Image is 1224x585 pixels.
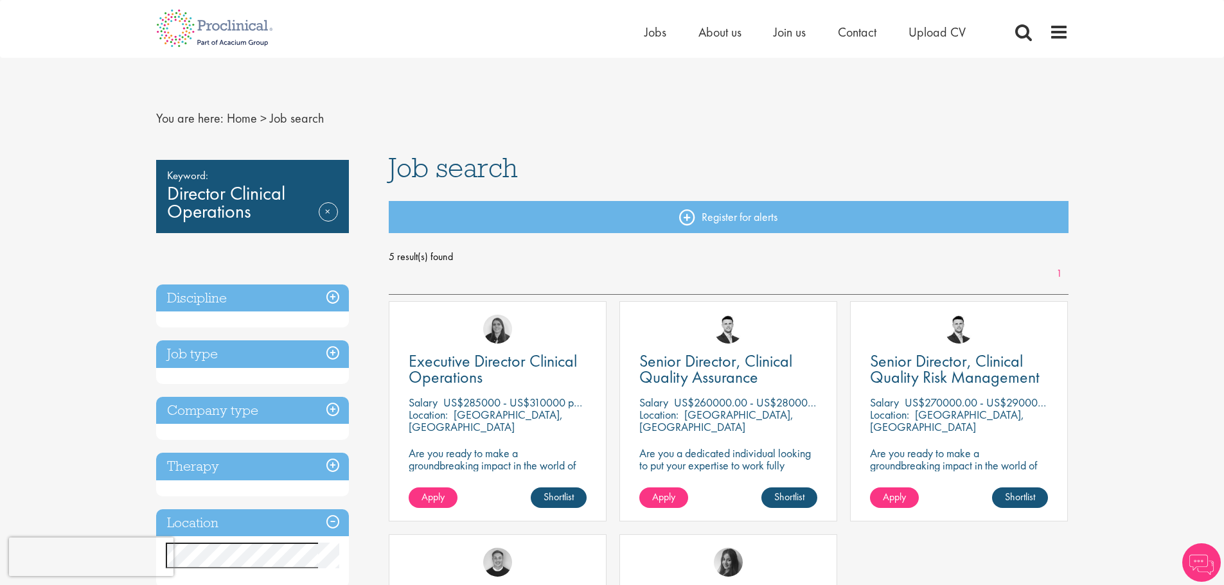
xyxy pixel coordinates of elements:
a: Apply [870,487,919,508]
img: Joshua Godden [945,315,973,344]
a: Shortlist [761,487,817,508]
a: Shortlist [992,487,1048,508]
a: Join us [774,24,806,40]
h3: Discipline [156,284,349,312]
h3: Therapy [156,453,349,480]
a: 1 [1050,266,1069,281]
span: Apply [883,490,906,503]
span: Location: [870,407,909,422]
h3: Company type [156,397,349,424]
a: Remove [319,202,338,240]
p: Are you a dedicated individual looking to put your expertise to work fully flexibly in a remote p... [639,447,817,508]
span: Senior Director, Clinical Quality Assurance [639,350,792,388]
a: Upload CV [909,24,966,40]
img: Chatbot [1182,543,1221,582]
p: US$260000.00 - US$280000.00 per annum [674,395,878,410]
a: Apply [639,487,688,508]
span: Senior Director, Clinical Quality Risk Management [870,350,1040,388]
span: You are here: [156,110,224,127]
a: Register for alerts [389,201,1069,233]
p: [GEOGRAPHIC_DATA], [GEOGRAPHIC_DATA] [409,407,563,434]
iframe: reCAPTCHA [9,537,173,576]
span: Executive Director Clinical Operations [409,350,577,388]
span: Apply [652,490,675,503]
p: US$285000 - US$310000 per annum [443,395,614,410]
a: About us [698,24,741,40]
a: Shortlist [531,487,587,508]
p: [GEOGRAPHIC_DATA], [GEOGRAPHIC_DATA] [639,407,794,434]
a: Executive Director Clinical Operations [409,353,587,385]
a: Senior Director, Clinical Quality Assurance [639,353,817,385]
img: Joshua Godden [714,315,743,344]
div: Director Clinical Operations [156,160,349,233]
span: 5 result(s) found [389,247,1069,266]
p: US$270000.00 - US$290000.00 per annum [905,395,1108,410]
a: Contact [838,24,876,40]
p: Are you ready to make a groundbreaking impact in the world of biotechnology? Join a growing compa... [870,447,1048,508]
h3: Location [156,509,349,537]
span: Job search [389,150,518,185]
p: [GEOGRAPHIC_DATA], [GEOGRAPHIC_DATA] [870,407,1024,434]
span: Salary [639,395,668,410]
a: Senior Director, Clinical Quality Risk Management [870,353,1048,385]
img: Bo Forsen [483,548,512,577]
span: > [260,110,267,127]
span: Location: [639,407,679,422]
a: Jobs [644,24,666,40]
a: Apply [409,487,457,508]
span: Apply [421,490,445,503]
img: Heidi Hennigan [714,548,743,577]
span: Keyword: [167,166,338,184]
span: Job search [270,110,324,127]
h3: Job type [156,340,349,368]
a: breadcrumb link [227,110,257,127]
img: Ciara Noble [483,315,512,344]
p: Are you ready to make a groundbreaking impact in the world of biotechnology? Join a growing compa... [409,447,587,508]
span: Location: [409,407,448,422]
span: Salary [409,395,438,410]
span: Salary [870,395,899,410]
